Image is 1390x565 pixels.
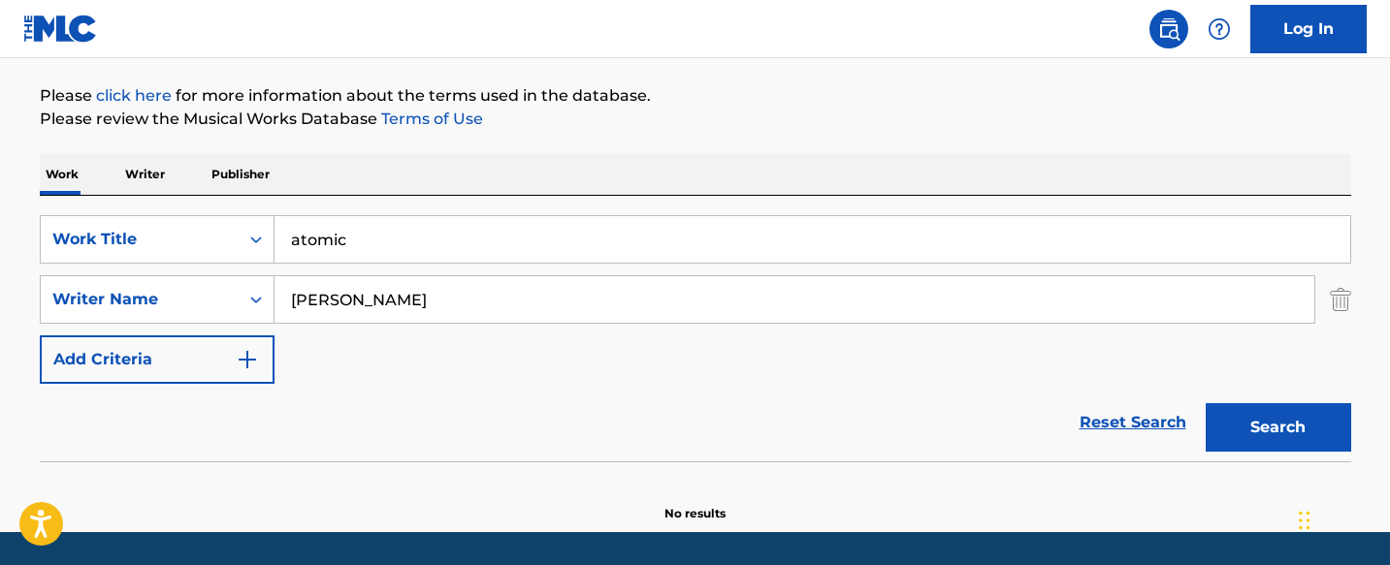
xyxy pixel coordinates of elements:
p: Please for more information about the terms used in the database. [40,84,1351,108]
div: Writer Name [52,288,227,311]
a: Reset Search [1070,401,1196,444]
a: Public Search [1149,10,1188,48]
div: Drag [1299,491,1310,549]
div: Work Title [52,228,227,251]
p: Please review the Musical Works Database [40,108,1351,131]
form: Search Form [40,215,1351,461]
p: No results [664,482,726,522]
p: Work [40,154,84,195]
img: 9d2ae6d4665cec9f34b9.svg [236,348,259,371]
a: click here [96,86,172,105]
img: Delete Criterion [1330,275,1351,324]
img: search [1157,17,1180,41]
a: Log In [1250,5,1367,53]
p: Publisher [206,154,275,195]
button: Search [1206,403,1351,452]
img: help [1208,17,1231,41]
p: Writer [119,154,171,195]
iframe: Chat Widget [1293,472,1390,565]
button: Add Criteria [40,335,275,384]
img: MLC Logo [23,15,98,43]
a: Terms of Use [377,110,483,128]
div: Help [1200,10,1239,48]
